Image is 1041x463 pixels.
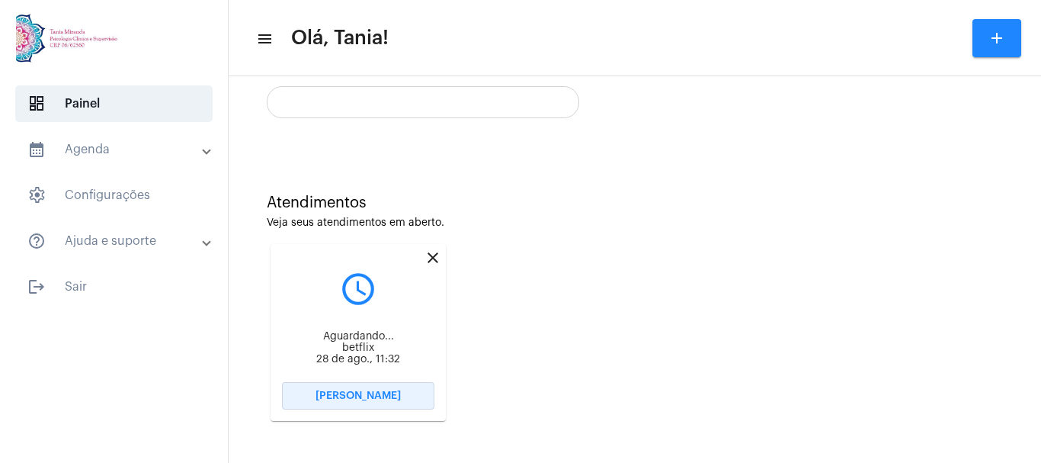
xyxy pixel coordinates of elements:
[282,331,434,342] div: Aguardando...
[267,217,1003,229] div: Veja seus atendimentos em aberto.
[424,249,442,267] mat-icon: close
[9,223,228,259] mat-expansion-panel-header: sidenav iconAjuda e suporte
[282,342,434,354] div: betflix
[27,278,46,296] mat-icon: sidenav icon
[282,382,434,410] button: [PERSON_NAME]
[27,140,203,159] mat-panel-title: Agenda
[9,131,228,168] mat-expansion-panel-header: sidenav iconAgenda
[27,186,46,204] span: sidenav icon
[27,232,46,250] mat-icon: sidenav icon
[12,8,125,69] img: 82f91219-cc54-a9e9-c892-318f5ec67ab1.jpg
[27,232,203,250] mat-panel-title: Ajuda e suporte
[282,354,434,365] div: 28 de ago., 11:32
[15,177,213,214] span: Configurações
[282,270,434,308] mat-icon: query_builder
[15,268,213,305] span: Sair
[988,29,1006,47] mat-icon: add
[316,391,401,401] span: [PERSON_NAME]
[256,30,271,48] mat-icon: sidenav icon
[267,195,1003,211] div: Atendimentos
[27,95,46,113] span: sidenav icon
[27,140,46,159] mat-icon: sidenav icon
[15,85,213,122] span: Painel
[291,26,389,50] span: Olá, Tania!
